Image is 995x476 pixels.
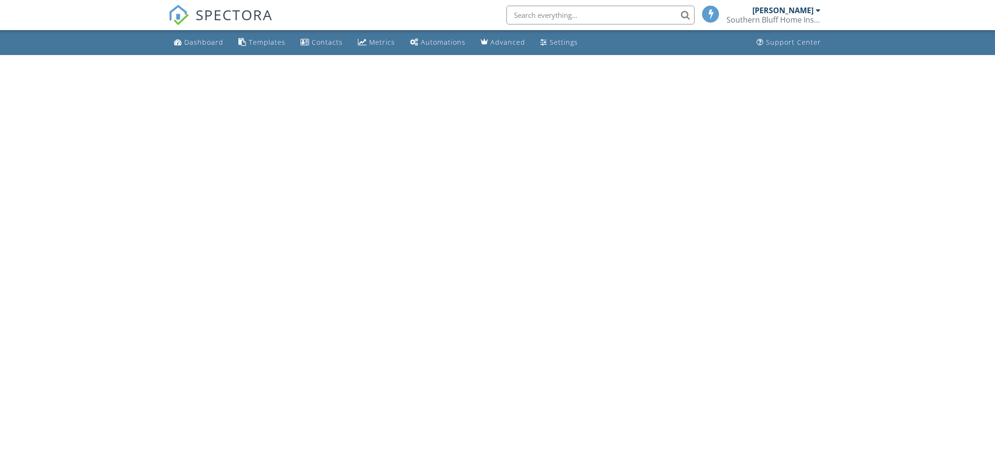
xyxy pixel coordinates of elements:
a: Advanced [477,34,529,51]
div: [PERSON_NAME] [752,6,813,15]
div: Automations [421,38,466,47]
img: The Best Home Inspection Software - Spectora [168,5,189,25]
a: Contacts [297,34,347,51]
a: Settings [537,34,582,51]
div: Advanced [490,38,525,47]
a: Support Center [753,34,825,51]
a: Dashboard [170,34,227,51]
div: Southern Bluff Home Inspections [727,15,821,24]
input: Search everything... [506,6,695,24]
div: Contacts [312,38,343,47]
a: Templates [235,34,289,51]
div: Templates [249,38,285,47]
div: Dashboard [184,38,223,47]
div: Metrics [369,38,395,47]
a: Automations (Basic) [406,34,469,51]
div: Settings [550,38,578,47]
a: Metrics [354,34,399,51]
div: Support Center [766,38,821,47]
a: SPECTORA [168,13,273,32]
span: SPECTORA [196,5,273,24]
